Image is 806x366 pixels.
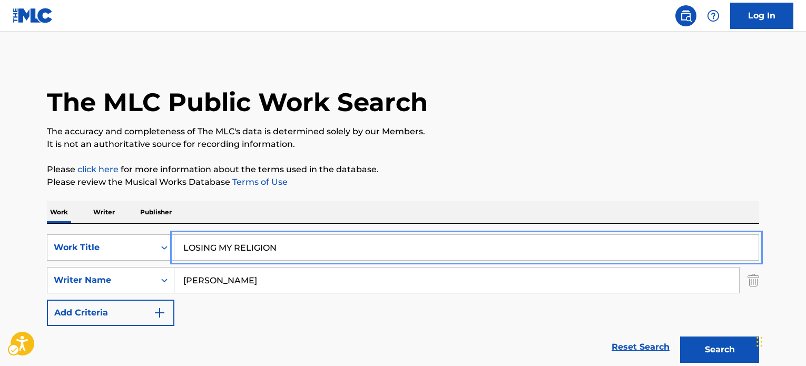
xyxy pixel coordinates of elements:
[680,337,759,363] button: Search
[13,8,53,23] img: MLC Logo
[753,315,806,366] iframe: Hubspot Iframe
[748,267,759,293] img: Delete Criterion
[155,268,174,293] div: On
[47,300,174,326] button: Add Criteria
[77,164,119,174] a: click here
[90,201,118,223] p: Writer
[47,201,71,223] p: Work
[54,274,149,286] div: Writer Name
[753,315,806,366] div: Chat Widget
[47,176,759,189] p: Please review the Musical Works Database
[707,9,720,22] img: help
[680,9,692,22] img: search
[730,3,793,29] a: Log In
[155,235,174,260] div: On
[756,326,763,358] div: Drag
[153,306,166,319] img: 9d2ae6d4665cec9f34b9.svg
[47,138,759,151] p: It is not an authoritative source for recording information.
[54,241,149,254] div: Work Title
[47,86,428,118] h1: The MLC Public Work Search
[174,235,759,260] input: Search...
[47,163,759,176] p: Please for more information about the terms used in the database.
[230,177,288,187] a: Terms of Use
[606,335,675,359] a: Reset Search
[137,201,175,223] p: Publisher
[47,125,759,138] p: The accuracy and completeness of The MLC's data is determined solely by our Members.
[174,268,739,293] input: Search...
